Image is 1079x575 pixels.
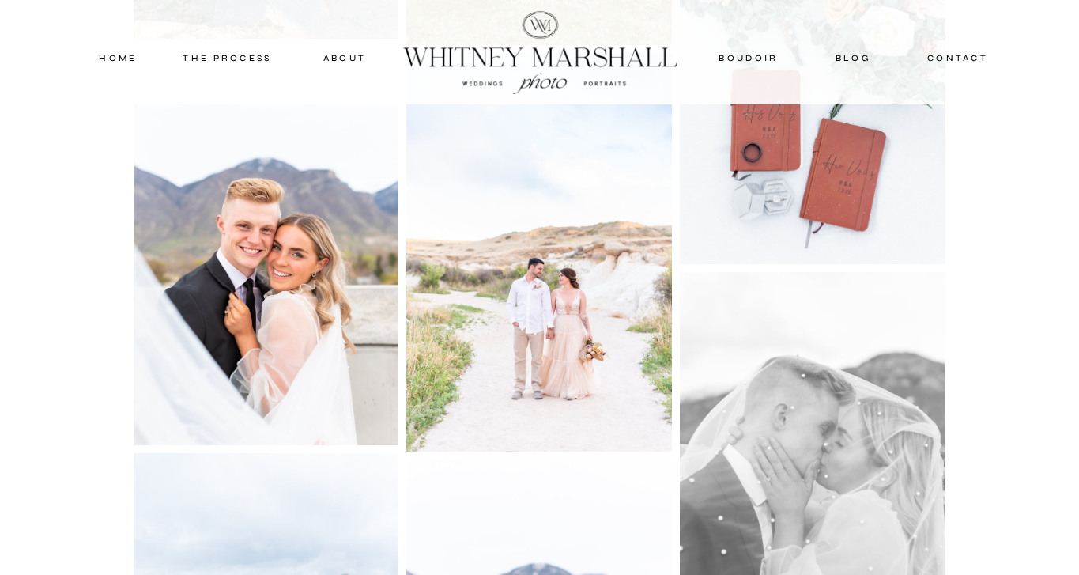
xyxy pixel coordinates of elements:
a: blog [819,51,888,65]
img: Bride and groom smiling together on their elopement day in Colorado [134,47,399,445]
a: THE PROCESS [180,51,275,65]
a: about [306,51,384,65]
a: home [85,51,153,65]
a: contact [921,51,995,65]
a: boudoir [717,51,781,65]
img: Bride and groom walking holding hands at Painted Mines Park in Colorado Springs [406,53,672,452]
